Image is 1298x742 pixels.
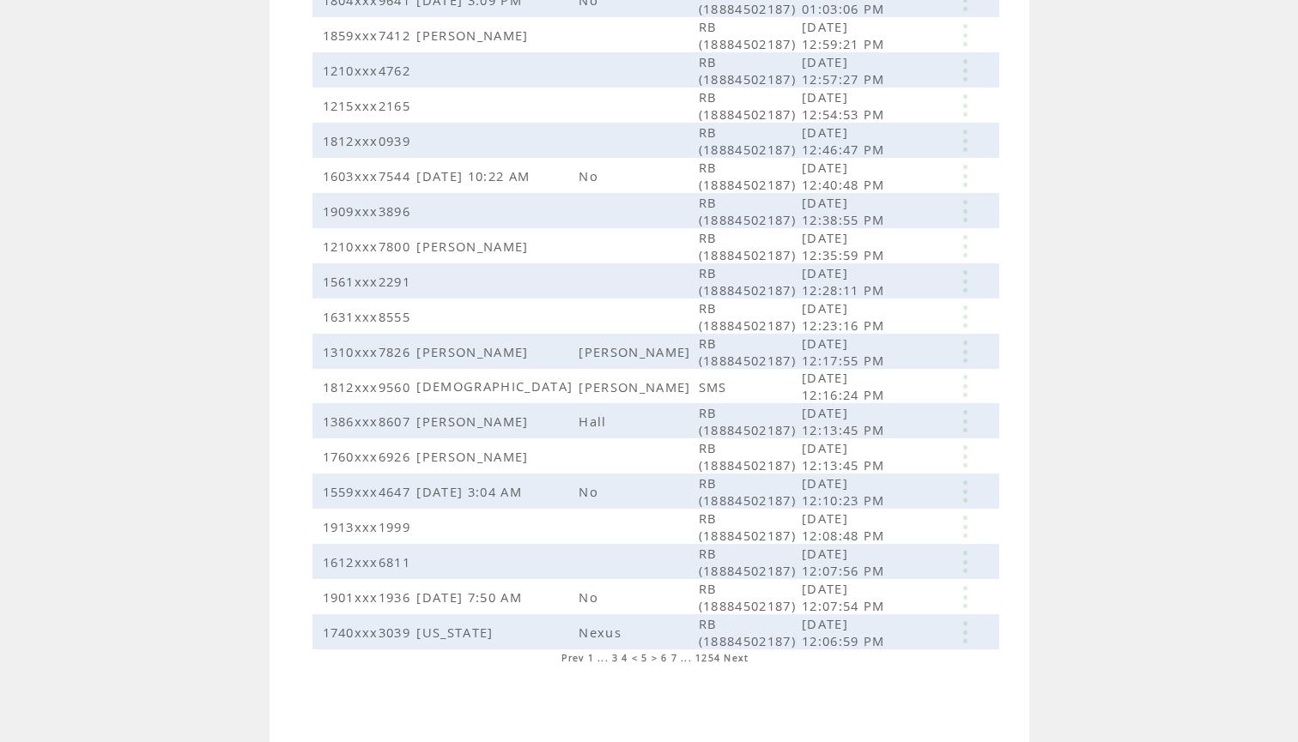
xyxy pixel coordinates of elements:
span: 1901xxx1936 [323,588,415,606]
a: 1254 [695,652,720,664]
span: ... [597,652,609,664]
a: 3 [612,652,618,664]
span: SMS [699,378,731,395]
a: 6 [661,652,667,664]
span: RB (18884502187) [699,580,800,614]
span: [DATE] 12:13:45 PM [802,439,889,474]
span: 1909xxx3896 [323,202,415,220]
span: RB (18884502187) [699,545,800,579]
span: [DEMOGRAPHIC_DATA] [416,377,577,395]
span: [DATE] 12:10:23 PM [802,474,889,509]
span: 1859xxx7412 [323,27,415,44]
span: 1913xxx1999 [323,518,415,535]
span: No [579,483,603,500]
span: [DATE] 12:23:16 PM [802,299,889,334]
span: 1631xxx8555 [323,308,415,325]
span: RB (18884502187) [699,18,800,52]
span: 1812xxx9560 [323,378,415,395]
span: RB (18884502187) [699,264,800,299]
span: 1740xxx3039 [323,624,415,641]
span: [PERSON_NAME] [416,413,532,430]
span: No [579,167,603,184]
span: [PERSON_NAME] [416,448,532,465]
span: [DATE] 12:38:55 PM [802,194,889,228]
span: [DATE] 12:54:53 PM [802,88,889,123]
span: [DATE] 12:35:59 PM [802,229,889,263]
span: RB (18884502187) [699,229,800,263]
span: [DATE] 10:22 AM [416,167,534,184]
span: RB (18884502187) [699,88,800,123]
span: RB (18884502187) [699,194,800,228]
span: [PERSON_NAME] [416,343,532,360]
a: Prev [561,652,584,664]
span: [DATE] 12:07:56 PM [802,545,889,579]
a: Next [724,652,749,664]
span: [DATE] 12:13:45 PM [802,404,889,438]
span: [PERSON_NAME] [416,27,532,44]
span: [DATE] 12:40:48 PM [802,159,889,193]
span: RB (18884502187) [699,510,800,544]
span: RB (18884502187) [699,159,800,193]
span: [DATE] 12:46:47 PM [802,124,889,158]
span: No [579,588,603,606]
span: RB (18884502187) [699,335,800,369]
span: [US_STATE] [416,624,497,641]
span: RB (18884502187) [699,299,800,334]
span: [DATE] 12:07:54 PM [802,580,889,614]
span: 1612xxx6811 [323,553,415,570]
span: Nexus [579,624,626,641]
span: < 5 > [632,652,658,664]
span: RB (18884502187) [699,404,800,438]
span: [PERSON_NAME] [579,378,694,395]
span: 1310xxx7826 [323,343,415,360]
span: 1215xxx2165 [323,97,415,114]
span: 1812xxx0939 [323,132,415,149]
span: RB (18884502187) [699,53,800,87]
span: RB (18884502187) [699,124,800,158]
span: [DATE] 12:08:48 PM [802,510,889,544]
span: [DATE] 3:04 AM [416,483,526,500]
a: 1 [588,652,594,664]
span: 1210xxx4762 [323,62,415,79]
span: 1386xxx8607 [323,413,415,430]
span: [DATE] 7:50 AM [416,588,526,606]
span: RB (18884502187) [699,474,800,509]
span: [DATE] 12:59:21 PM [802,18,889,52]
span: ... [681,652,692,664]
span: 1210xxx7800 [323,238,415,255]
span: RB (18884502187) [699,439,800,474]
span: [DATE] 12:57:27 PM [802,53,889,87]
span: [DATE] 12:16:24 PM [802,369,889,403]
span: [DATE] 12:06:59 PM [802,615,889,649]
span: 1603xxx7544 [323,167,415,184]
span: 1559xxx4647 [323,483,415,500]
span: RB (18884502187) [699,615,800,649]
a: 7 [671,652,677,664]
a: 4 [622,652,628,664]
span: [PERSON_NAME] [416,238,532,255]
span: [PERSON_NAME] [579,343,694,360]
span: Hall [579,413,610,430]
span: 1760xxx6926 [323,448,415,465]
span: [DATE] 12:17:55 PM [802,335,889,369]
span: 1561xxx2291 [323,273,415,290]
span: [DATE] 12:28:11 PM [802,264,889,299]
